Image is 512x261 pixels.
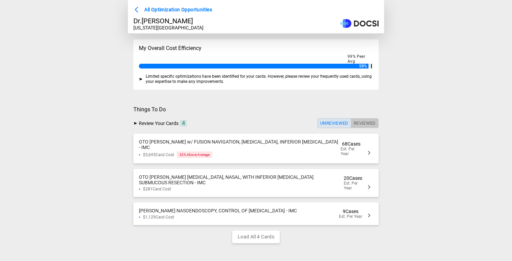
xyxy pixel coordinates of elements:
[180,153,210,157] span: 32 % Above Average
[146,74,373,84] span: Limited specific optimizations have been identified for your cards. However, please review your f...
[139,174,314,185] span: OTO [PERSON_NAME] [MEDICAL_DATA], NASAL, WITH INFERIOR [MEDICAL_DATA] SUBMUCOUS RESECTION - IMC
[133,17,193,25] span: Dr. [PERSON_NAME]
[144,5,212,14] span: All Optimization Opportunities
[139,45,201,51] span: My Overall Cost Efficiency
[182,120,185,126] span: 4
[143,187,153,191] span: $281
[342,141,360,147] span: 68 Cases
[351,118,379,128] button: Reviewed
[341,147,362,156] span: Est. Per Year
[143,215,156,220] span: $1,129
[139,139,338,150] span: OTO [PERSON_NAME] w/ FUSION NAVIGATION, [MEDICAL_DATA], INFERIOR [MEDICAL_DATA] - IMC
[143,152,156,157] span: $5,693
[133,25,204,30] span: [US_STATE][GEOGRAPHIC_DATA]
[339,214,362,219] span: Est. Per Year
[317,118,351,128] button: Unreviewed
[139,208,297,213] span: [PERSON_NAME] NASOENDOSCOPY, CONTROL OF [MEDICAL_DATA] - IMC
[143,152,174,157] span: Card Cost
[133,106,379,113] span: Things To Do
[232,231,280,243] button: Load All 4 Cards
[343,209,358,214] span: 9 Cases
[344,181,362,190] span: Est. Per Year
[340,19,379,28] img: Site Logo
[344,175,362,181] span: 20 Cases
[143,215,174,220] span: Card Cost
[143,187,171,191] span: Card Cost
[133,5,215,14] button: All Optimization Opportunities
[347,54,373,64] span: 99 % Peer Avg
[139,121,179,126] span: Review Your Cards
